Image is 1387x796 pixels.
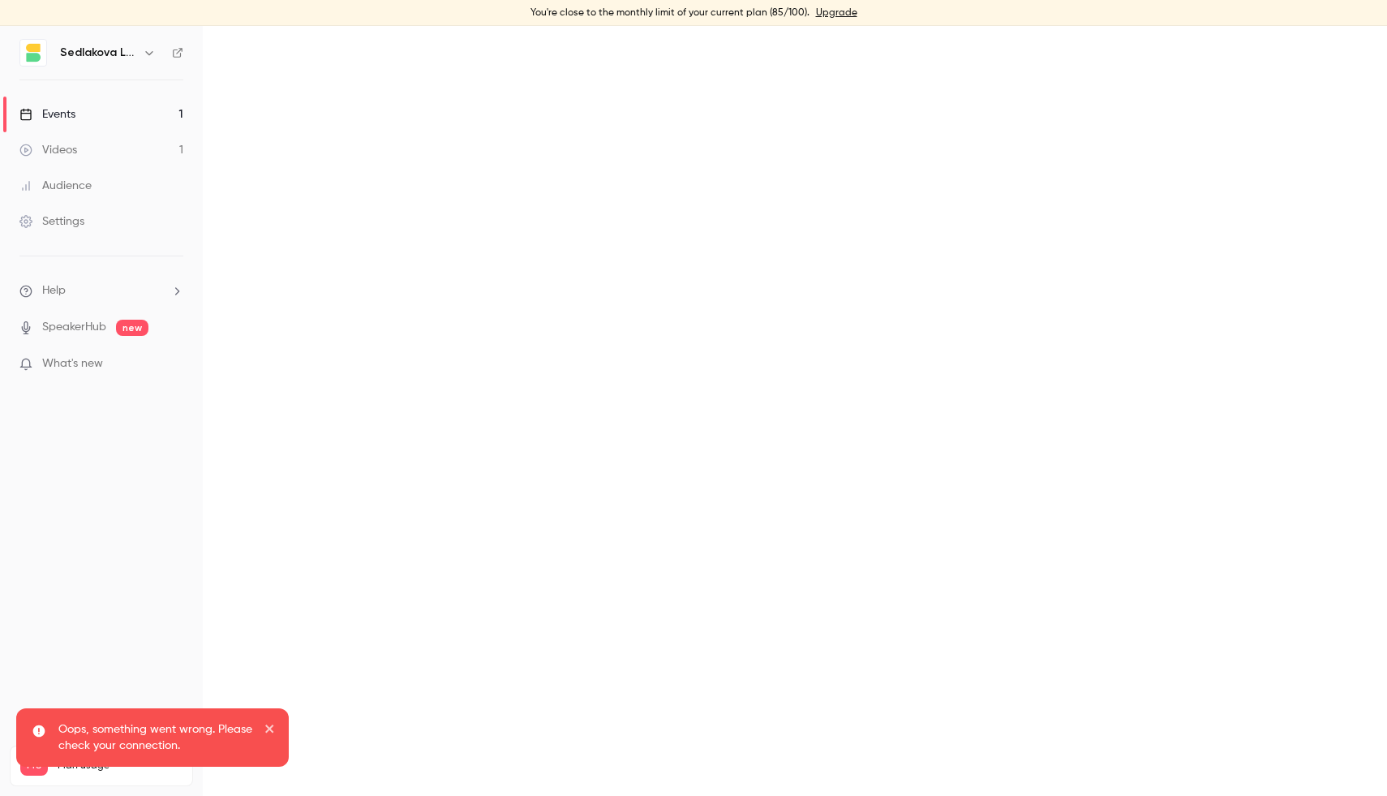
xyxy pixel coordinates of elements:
li: help-dropdown-opener [19,282,183,299]
div: Audience [19,178,92,194]
iframe: Noticeable Trigger [164,357,183,372]
button: close [264,721,276,741]
a: SpeakerHub [42,319,106,336]
img: Sedlakova Legal [20,40,46,66]
span: new [116,320,148,336]
p: Oops, something went wrong. Please check your connection. [58,721,253,754]
div: Videos [19,142,77,158]
h6: Sedlakova Legal [60,45,136,61]
span: Help [42,282,66,299]
a: Upgrade [816,6,857,19]
div: Events [19,106,75,123]
div: Settings [19,213,84,230]
span: What's new [42,355,103,372]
